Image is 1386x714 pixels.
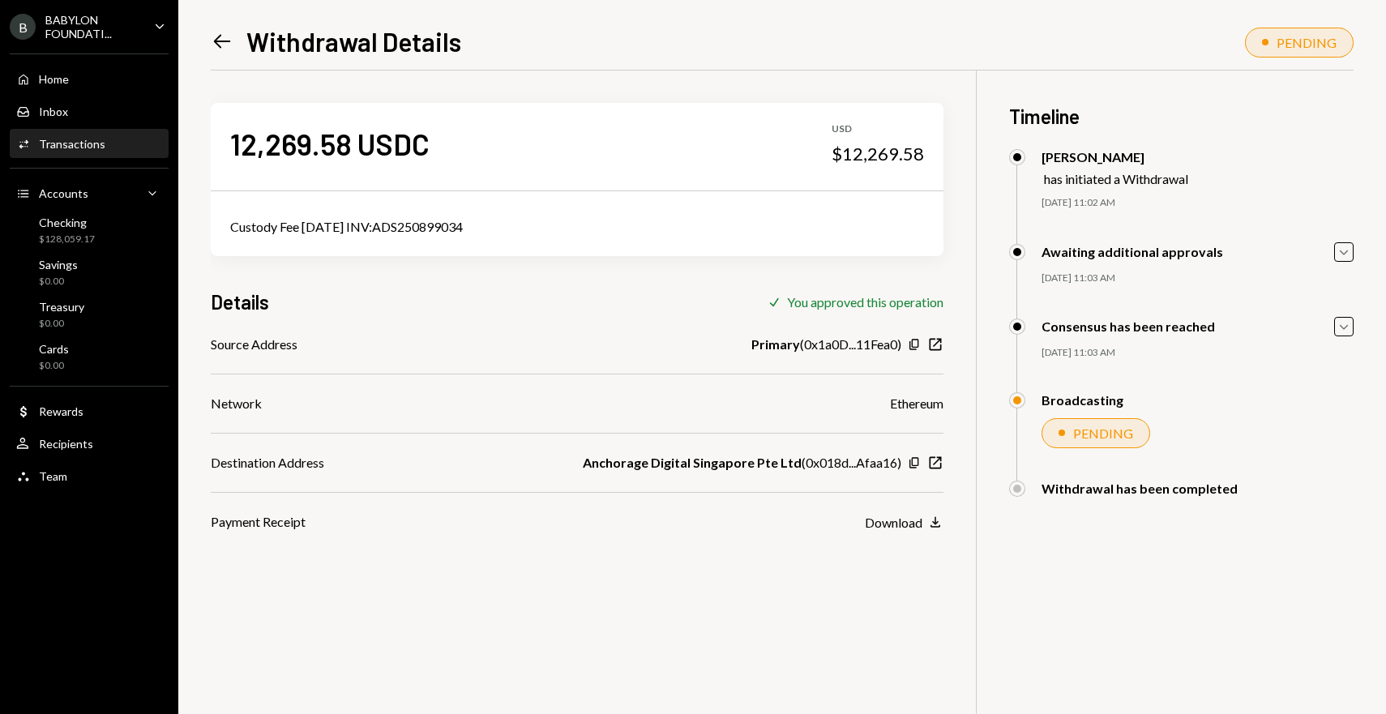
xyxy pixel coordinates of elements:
[10,211,169,250] a: Checking$128,059.17
[39,359,69,373] div: $0.00
[39,437,93,451] div: Recipients
[890,394,943,413] div: Ethereum
[39,72,69,86] div: Home
[1044,171,1188,186] div: has initiated a Withdrawal
[39,404,83,418] div: Rewards
[39,186,88,200] div: Accounts
[39,137,105,151] div: Transactions
[1042,196,1354,210] div: [DATE] 11:02 AM
[787,294,943,310] div: You approved this operation
[1042,346,1354,360] div: [DATE] 11:03 AM
[10,461,169,490] a: Team
[1042,271,1354,285] div: [DATE] 11:03 AM
[10,96,169,126] a: Inbox
[1042,481,1238,496] div: Withdrawal has been completed
[1042,149,1188,165] div: [PERSON_NAME]
[751,335,901,354] div: ( 0x1a0D...11Fea0 )
[39,258,78,271] div: Savings
[10,129,169,158] a: Transactions
[211,289,269,315] h3: Details
[211,394,262,413] div: Network
[832,143,924,165] div: $12,269.58
[10,178,169,207] a: Accounts
[39,275,78,289] div: $0.00
[10,14,36,40] div: B
[39,233,95,246] div: $128,059.17
[230,126,430,162] div: 12,269.58 USDC
[45,13,141,41] div: BABYLON FOUNDATI...
[39,342,69,356] div: Cards
[211,512,306,532] div: Payment Receipt
[230,217,924,237] div: Custody Fee [DATE] INV:ADS250899034
[1042,392,1123,408] div: Broadcasting
[751,335,800,354] b: Primary
[211,453,324,472] div: Destination Address
[39,317,84,331] div: $0.00
[832,122,924,136] div: USD
[1042,319,1215,334] div: Consensus has been reached
[10,253,169,292] a: Savings$0.00
[865,514,943,532] button: Download
[583,453,802,472] b: Anchorage Digital Singapore Pte Ltd
[39,216,95,229] div: Checking
[10,64,169,93] a: Home
[1073,425,1133,441] div: PENDING
[583,453,901,472] div: ( 0x018d...Afaa16 )
[10,295,169,334] a: Treasury$0.00
[39,469,67,483] div: Team
[39,105,68,118] div: Inbox
[1042,244,1223,259] div: Awaiting additional approvals
[211,335,297,354] div: Source Address
[39,300,84,314] div: Treasury
[246,25,461,58] h1: Withdrawal Details
[10,337,169,376] a: Cards$0.00
[1009,103,1354,130] h3: Timeline
[10,429,169,458] a: Recipients
[10,396,169,425] a: Rewards
[865,515,922,530] div: Download
[1277,35,1337,50] div: PENDING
